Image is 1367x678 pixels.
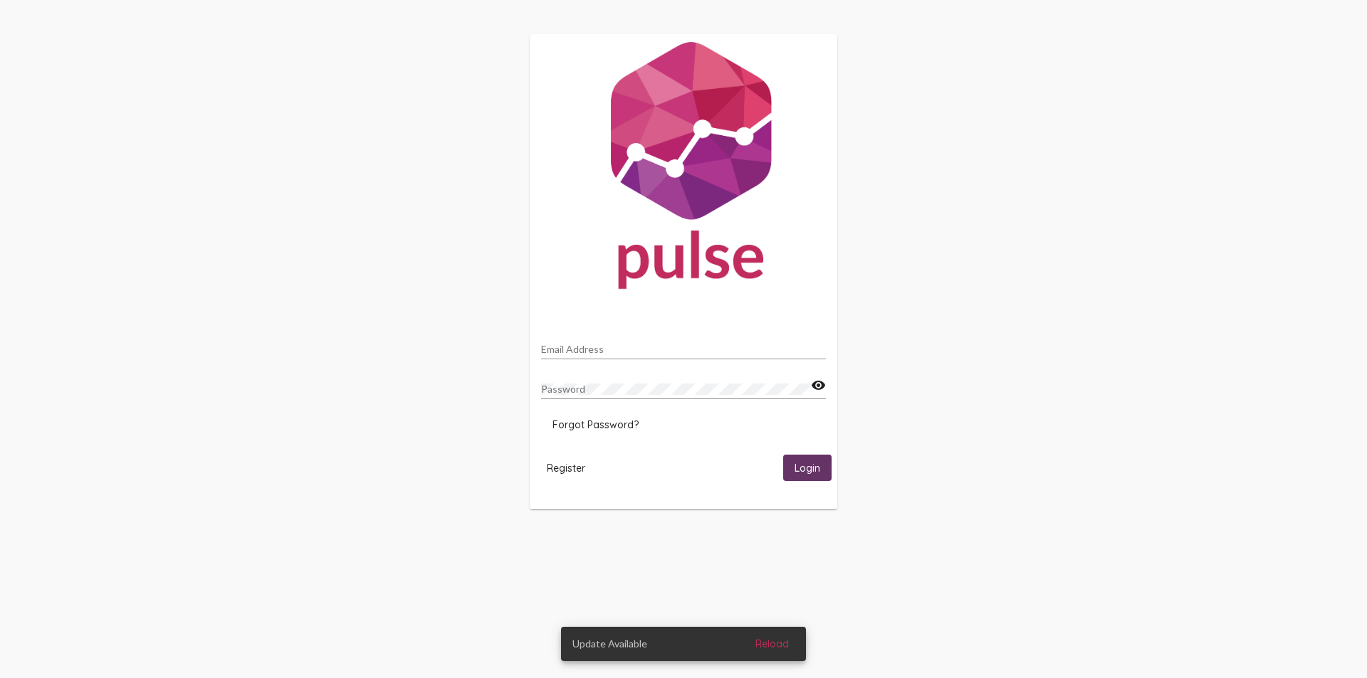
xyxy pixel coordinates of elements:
img: Pulse For Good Logo [530,34,837,303]
span: Login [795,462,820,475]
button: Login [783,455,832,481]
span: Forgot Password? [552,418,639,431]
span: Reload [755,637,789,650]
button: Reload [744,631,800,657]
mat-icon: visibility [811,377,826,394]
span: Register [547,462,585,475]
button: Register [535,455,597,481]
button: Forgot Password? [541,412,650,438]
span: Update Available [572,637,647,651]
